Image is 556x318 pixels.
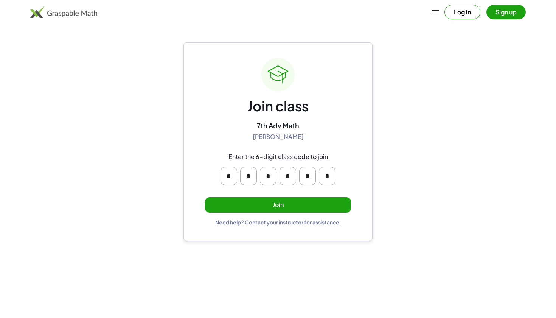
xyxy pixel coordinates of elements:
button: Join [205,197,351,213]
div: Enter the 6-digit class code to join [228,153,328,161]
input: Please enter OTP character 3 [260,167,276,185]
button: Log in [444,5,480,19]
input: Please enter OTP character 6 [319,167,335,185]
input: Please enter OTP character 2 [240,167,257,185]
div: Join class [247,97,309,115]
div: [PERSON_NAME] [253,133,304,141]
input: Please enter OTP character 5 [299,167,316,185]
input: Please enter OTP character 1 [221,167,237,185]
button: Sign up [486,5,526,19]
div: Need help? Contact your instructor for assistance. [215,219,341,226]
input: Please enter OTP character 4 [280,167,296,185]
div: 7th Adv Math [257,121,299,130]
